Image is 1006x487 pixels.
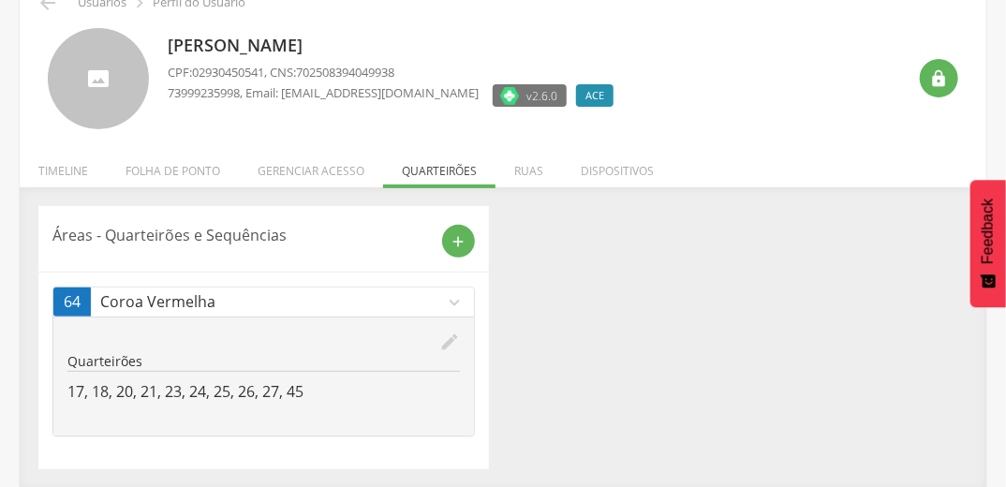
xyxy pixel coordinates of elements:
p: CPF: , CNS: [168,64,623,81]
li: Gerenciar acesso [239,144,383,188]
span: ACE [585,88,604,103]
i: edit [439,332,460,352]
span: 73999235998 [168,84,240,101]
a: 64Coroa Vermelhaexpand_more [53,288,474,317]
i: expand_more [444,292,465,313]
p: 17, 18, 20, 21, 23, 24, 25, 26, 27, 45 [67,381,460,403]
i: add [451,233,467,250]
li: Dispositivos [562,144,673,188]
span: Feedback [980,199,997,264]
button: Feedback - Mostrar pesquisa [970,180,1006,307]
p: [PERSON_NAME] [168,34,623,58]
i:  [930,69,949,88]
p: Áreas - Quarteirões e Sequências [52,225,428,246]
span: 702508394049938 [296,64,394,81]
p: Quarteirões [67,352,460,371]
p: Coroa Vermelha [100,291,444,313]
div: Resetar senha [920,59,958,97]
li: Folha de ponto [107,144,239,188]
li: Ruas [496,144,562,188]
li: Timeline [20,144,107,188]
label: Versão do aplicativo [493,84,567,107]
span: 02930450541 [192,64,264,81]
span: v2.6.0 [526,86,557,105]
p: , Email: [EMAIL_ADDRESS][DOMAIN_NAME] [168,84,479,102]
span: 64 [64,291,81,313]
